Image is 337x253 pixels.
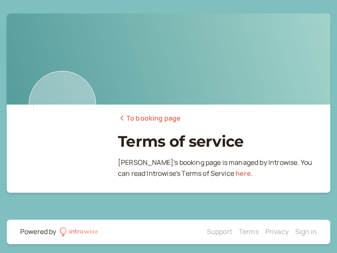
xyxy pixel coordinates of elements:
a: Privacy [265,227,289,236]
a: introwise [60,226,99,237]
a: To booking page [118,113,181,124]
a: Support [207,227,232,236]
a: here [235,169,251,178]
div: introwise [69,226,99,237]
a: Sign in [295,227,317,236]
a: Terms [239,227,259,236]
h1: Terms of service [118,132,317,151]
p: [PERSON_NAME] ' s booking page is managed by Introwise. You can read Introwise ' s Terms of Servi... [118,157,317,179]
div: Powered by [20,226,56,237]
